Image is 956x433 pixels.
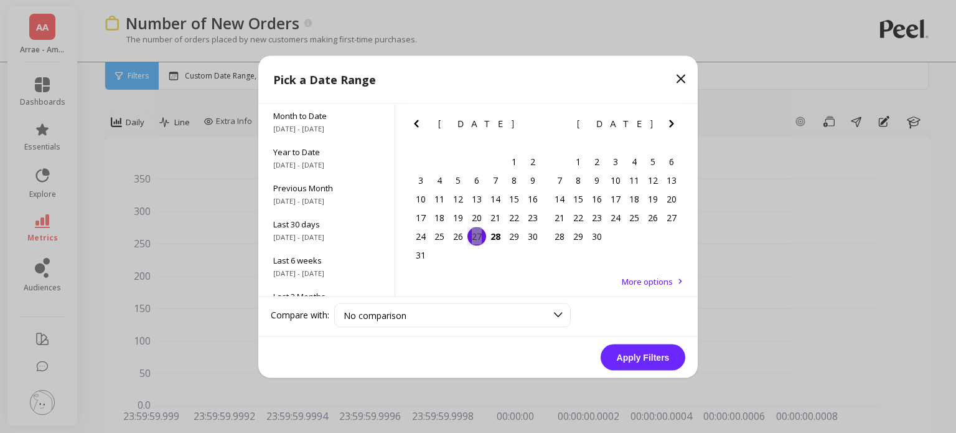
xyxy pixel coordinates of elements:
span: More options [622,275,673,287]
button: Previous Month [548,116,568,136]
div: Choose Friday, August 22nd, 2025 [505,208,523,227]
div: Choose Monday, September 22nd, 2025 [569,208,588,227]
div: Choose Thursday, August 21st, 2025 [486,208,505,227]
div: Choose Monday, September 29th, 2025 [569,227,588,245]
span: Previous Month [273,182,380,193]
div: Choose Tuesday, September 23rd, 2025 [588,208,606,227]
div: Choose Monday, September 15th, 2025 [569,189,588,208]
div: Choose Thursday, August 28th, 2025 [486,227,505,245]
span: [DATE] - [DATE] [273,123,380,133]
div: Choose Wednesday, August 20th, 2025 [467,208,486,227]
div: Choose Sunday, September 28th, 2025 [550,227,569,245]
button: Apply Filters [601,344,685,370]
div: Choose Wednesday, September 24th, 2025 [606,208,625,227]
div: Choose Saturday, August 16th, 2025 [523,189,542,208]
div: Choose Tuesday, September 16th, 2025 [588,189,606,208]
label: Compare with: [271,309,329,321]
div: Choose Tuesday, September 2nd, 2025 [588,152,606,171]
div: Choose Wednesday, September 17th, 2025 [606,189,625,208]
div: Choose Wednesday, August 6th, 2025 [467,171,486,189]
div: Choose Saturday, September 20th, 2025 [662,189,681,208]
span: Year to Date [273,146,380,157]
span: [DATE] - [DATE] [273,196,380,206]
div: Choose Tuesday, August 5th, 2025 [449,171,467,189]
div: Choose Sunday, August 17th, 2025 [411,208,430,227]
span: [DATE] [438,118,516,128]
span: Last 6 weeks [273,254,380,265]
div: Choose Sunday, September 7th, 2025 [550,171,569,189]
span: [DATE] - [DATE] [273,232,380,242]
div: Choose Monday, August 11th, 2025 [430,189,449,208]
div: Choose Saturday, August 2nd, 2025 [523,152,542,171]
div: Choose Monday, August 25th, 2025 [430,227,449,245]
div: Choose Wednesday, September 10th, 2025 [606,171,625,189]
button: Previous Month [409,116,429,136]
div: Choose Monday, August 18th, 2025 [430,208,449,227]
div: Choose Thursday, September 18th, 2025 [625,189,644,208]
div: Choose Friday, August 8th, 2025 [505,171,523,189]
div: Choose Friday, September 26th, 2025 [644,208,662,227]
button: Next Month [664,116,684,136]
div: Choose Tuesday, September 30th, 2025 [588,227,606,245]
div: Choose Saturday, September 27th, 2025 [662,208,681,227]
div: Choose Saturday, September 6th, 2025 [662,152,681,171]
div: Choose Friday, September 12th, 2025 [644,171,662,189]
div: Choose Wednesday, September 3rd, 2025 [606,152,625,171]
div: Choose Saturday, September 13th, 2025 [662,171,681,189]
div: Choose Tuesday, August 12th, 2025 [449,189,467,208]
div: Choose Saturday, August 9th, 2025 [523,171,542,189]
div: Choose Friday, August 29th, 2025 [505,227,523,245]
div: Choose Friday, September 19th, 2025 [644,189,662,208]
div: Choose Wednesday, August 13th, 2025 [467,189,486,208]
div: Choose Sunday, September 21st, 2025 [550,208,569,227]
span: Last 3 Months [273,290,380,302]
div: Choose Saturday, August 30th, 2025 [523,227,542,245]
div: Choose Sunday, September 14th, 2025 [550,189,569,208]
div: Choose Thursday, September 4th, 2025 [625,152,644,171]
p: Pick a Date Range [273,70,376,88]
span: Last 30 days [273,218,380,229]
div: Choose Monday, September 1st, 2025 [569,152,588,171]
div: Choose Monday, September 8th, 2025 [569,171,588,189]
div: month 2025-09 [550,152,681,245]
div: Choose Thursday, August 7th, 2025 [486,171,505,189]
div: Choose Sunday, August 10th, 2025 [411,189,430,208]
div: Choose Thursday, September 25th, 2025 [625,208,644,227]
span: [DATE] - [DATE] [273,268,380,278]
div: Choose Friday, August 15th, 2025 [505,189,523,208]
div: Choose Saturday, August 23rd, 2025 [523,208,542,227]
span: [DATE] - [DATE] [273,159,380,169]
div: Choose Monday, August 4th, 2025 [430,171,449,189]
span: No comparison [344,309,406,321]
div: Choose Sunday, August 3rd, 2025 [411,171,430,189]
div: Choose Tuesday, August 19th, 2025 [449,208,467,227]
div: Choose Thursday, August 14th, 2025 [486,189,505,208]
div: Choose Tuesday, August 26th, 2025 [449,227,467,245]
div: Choose Thursday, September 11th, 2025 [625,171,644,189]
div: month 2025-08 [411,152,542,264]
div: Choose Tuesday, September 9th, 2025 [588,171,606,189]
span: Month to Date [273,110,380,121]
span: [DATE] [577,118,655,128]
div: Choose Friday, August 1st, 2025 [505,152,523,171]
button: Next Month [525,116,545,136]
div: Choose Sunday, August 24th, 2025 [411,227,430,245]
div: Choose Wednesday, August 27th, 2025 [467,227,486,245]
div: Choose Friday, September 5th, 2025 [644,152,662,171]
div: Choose Sunday, August 31st, 2025 [411,245,430,264]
